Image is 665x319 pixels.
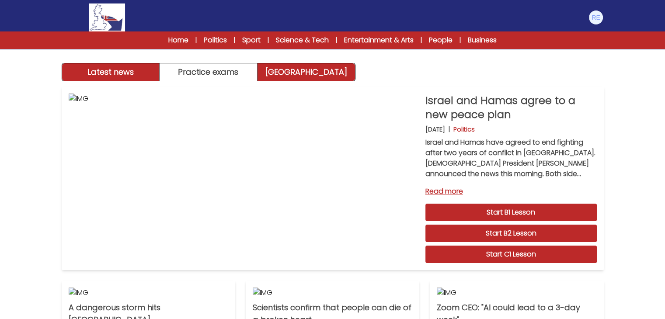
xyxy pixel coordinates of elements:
[425,94,597,121] p: Israel and Hamas agree to a new peace plan
[425,186,597,197] a: Read more
[62,63,160,81] button: Latest news
[69,288,228,298] img: IMG
[168,35,188,45] a: Home
[425,125,445,134] p: [DATE]
[460,36,461,45] span: |
[89,3,125,31] img: Logo
[160,63,258,81] button: Practice exams
[344,35,414,45] a: Entertainment & Arts
[204,35,227,45] a: Politics
[437,288,596,298] img: IMG
[589,10,603,24] img: Riccardo Erroi
[468,35,497,45] a: Business
[276,35,329,45] a: Science & Tech
[449,125,450,134] b: |
[421,36,422,45] span: |
[62,3,153,31] a: Logo
[429,35,453,45] a: People
[234,36,235,45] span: |
[195,36,197,45] span: |
[69,94,418,263] img: IMG
[268,36,269,45] span: |
[253,288,412,298] img: IMG
[242,35,261,45] a: Sport
[453,125,475,134] p: Politics
[425,137,597,179] p: Israel and Hamas have agreed to end fighting after two years of conflict in [GEOGRAPHIC_DATA]. [D...
[425,246,597,263] a: Start C1 Lesson
[425,225,597,242] a: Start B2 Lesson
[258,63,355,81] a: [GEOGRAPHIC_DATA]
[336,36,337,45] span: |
[425,204,597,221] a: Start B1 Lesson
